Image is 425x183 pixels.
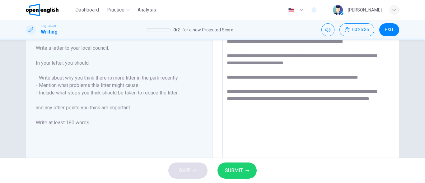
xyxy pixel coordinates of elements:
[173,26,180,34] span: 0 / 2
[321,23,334,36] div: Mute
[287,8,295,12] img: en
[36,44,202,126] h6: Write a letter to your local council. In your letter, you should: - Write about why you think the...
[182,26,233,34] span: for a new Projected Score
[225,166,243,175] span: SUBMIT
[339,23,374,36] div: Hide
[339,23,374,36] button: 00:25:35
[106,6,124,14] span: Practice
[73,4,101,16] button: Dashboard
[348,6,382,14] div: [PERSON_NAME]
[333,5,343,15] img: Profile picture
[385,27,394,32] span: EXIT
[75,6,99,14] span: Dashboard
[26,4,73,16] a: OpenEnglish logo
[41,28,58,36] h1: Writing
[41,24,56,28] span: Linguaskill
[104,4,133,16] button: Practice
[138,6,156,14] span: Analysis
[217,162,257,179] button: SUBMIT
[135,4,159,16] button: Analysis
[352,27,369,32] span: 00:25:35
[26,4,58,16] img: OpenEnglish logo
[379,23,399,36] button: EXIT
